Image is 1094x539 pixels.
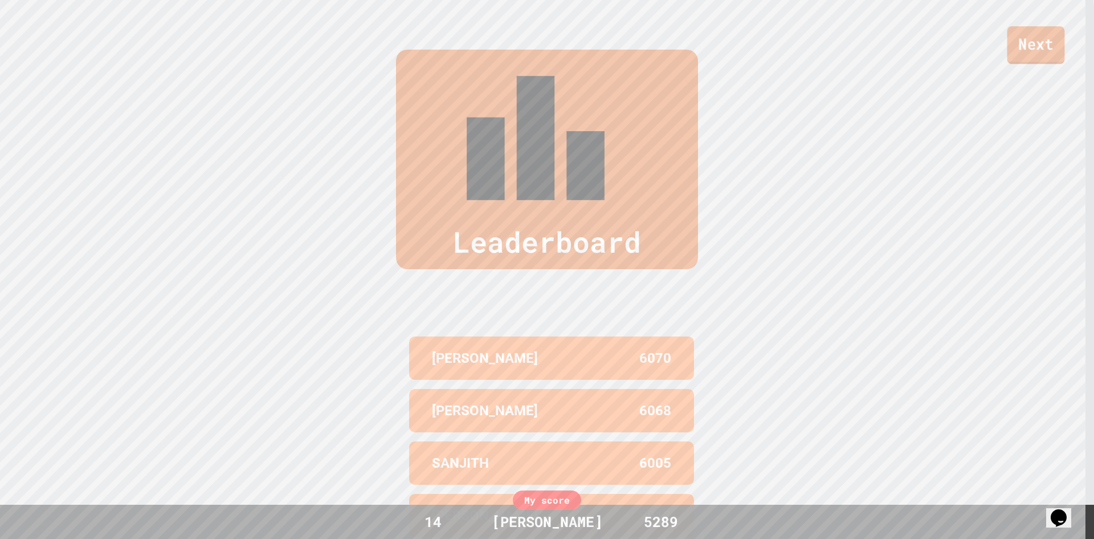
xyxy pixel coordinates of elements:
[639,453,671,473] p: 6005
[480,511,614,533] div: [PERSON_NAME]
[513,491,581,510] div: My score
[432,453,489,473] p: SANJITH
[396,50,698,269] div: Leaderboard
[432,348,538,368] p: [PERSON_NAME]
[639,348,671,368] p: 6070
[618,511,704,533] div: 5289
[390,511,476,533] div: 14
[1007,26,1065,64] a: Next
[1046,493,1083,528] iframe: chat widget
[639,400,671,421] p: 6068
[432,400,538,421] p: [PERSON_NAME]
